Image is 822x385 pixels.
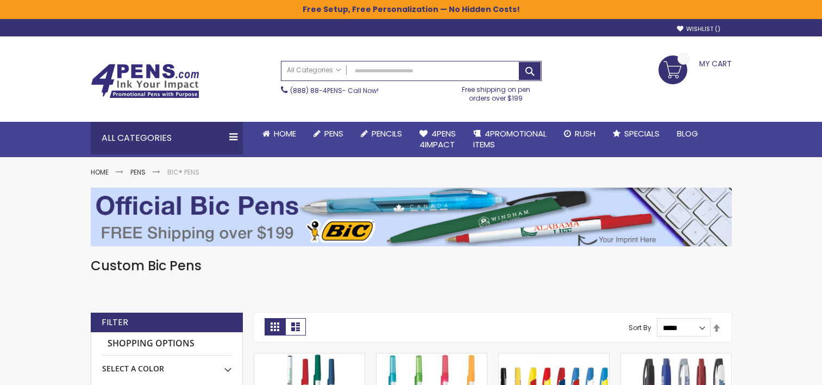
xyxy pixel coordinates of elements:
[668,122,707,146] a: Blog
[102,332,231,356] strong: Shopping Options
[254,122,305,146] a: Home
[254,353,365,362] a: BIC® Ecolutions® Round Stic® Pen
[377,353,487,362] a: BIC® Round Stic Ice Pen
[555,122,604,146] a: Rush
[167,167,199,177] strong: BIC® Pens
[411,122,465,157] a: 4Pens4impact
[352,122,411,146] a: Pencils
[677,25,720,33] a: Wishlist
[324,128,343,139] span: Pens
[450,81,542,103] div: Free shipping on pen orders over $199
[624,128,660,139] span: Specials
[604,122,668,146] a: Specials
[281,61,347,79] a: All Categories
[91,257,732,275] h1: Custom Bic Pens
[473,128,547,150] span: 4PROMOTIONAL ITEMS
[305,122,352,146] a: Pens
[499,353,609,362] a: BIC® Media Clic™ Pen
[621,353,731,362] a: Souvenir® Lyric Pen
[575,128,595,139] span: Rush
[372,128,402,139] span: Pencils
[419,128,456,150] span: 4Pens 4impact
[677,128,698,139] span: Blog
[629,323,651,332] label: Sort By
[91,167,109,177] a: Home
[91,64,199,98] img: 4Pens Custom Pens and Promotional Products
[287,66,341,74] span: All Categories
[102,356,231,374] div: Select A Color
[130,167,146,177] a: Pens
[102,316,128,328] strong: Filter
[290,86,342,95] a: (888) 88-4PENS
[91,122,243,154] div: All Categories
[91,188,732,246] img: BIC® Pens
[265,318,285,336] strong: Grid
[465,122,555,157] a: 4PROMOTIONALITEMS
[274,128,296,139] span: Home
[290,86,379,95] span: - Call Now!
